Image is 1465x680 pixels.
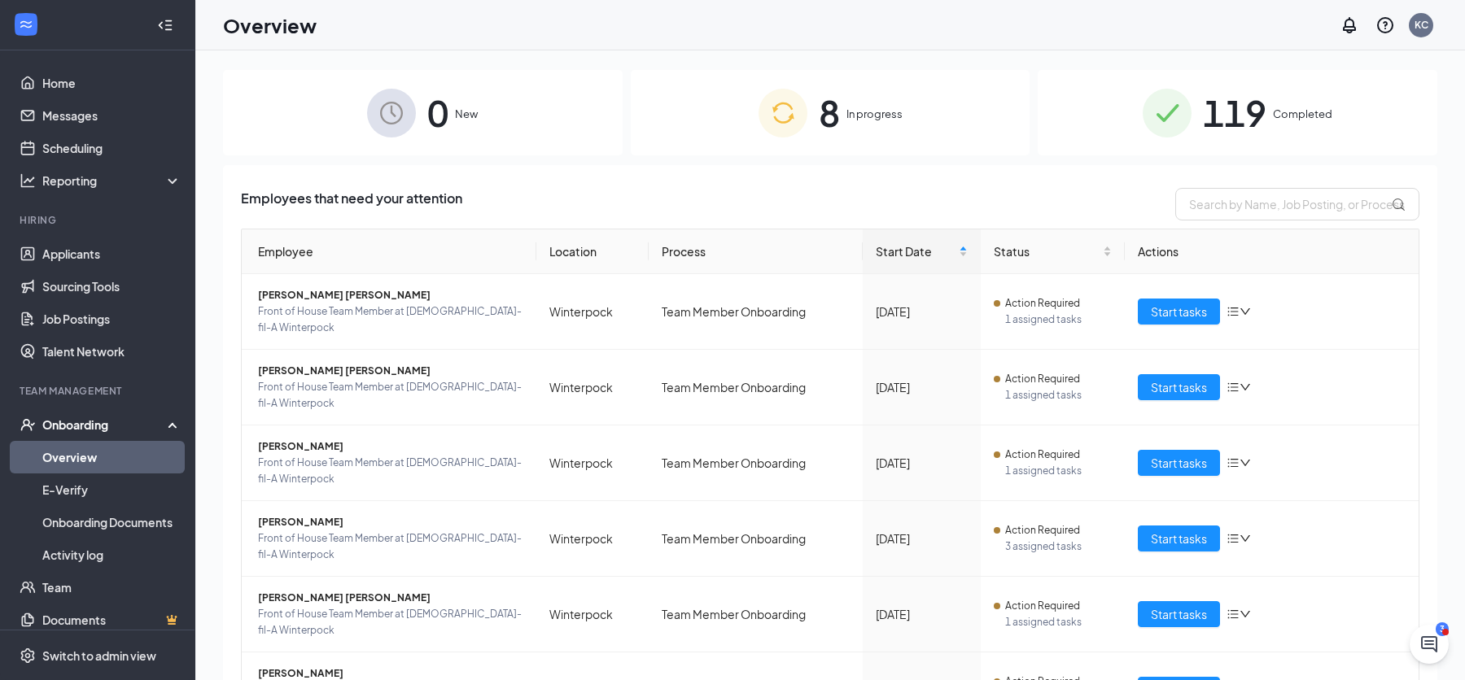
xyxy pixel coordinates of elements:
span: bars [1227,532,1240,545]
span: Front of House Team Member at [DEMOGRAPHIC_DATA]-fil-A Winterpock [258,530,523,563]
span: Start tasks [1151,605,1207,623]
div: Switch to admin view [42,647,156,664]
td: Winterpock [536,274,649,350]
span: Start tasks [1151,454,1207,472]
span: Status [994,242,1099,260]
td: Team Member Onboarding [649,425,863,501]
td: Winterpock [536,501,649,577]
a: Sourcing Tools [42,270,181,303]
svg: Notifications [1340,15,1359,35]
span: down [1240,608,1251,620]
th: Employee [242,229,536,274]
a: Onboarding Documents [42,506,181,538]
a: Job Postings [42,303,181,335]
a: Team [42,571,181,604]
span: Action Required [1005,447,1080,463]
span: Start tasks [1151,378,1207,396]
td: Winterpock [536,350,649,425]
div: Team Management [20,384,178,398]
span: [PERSON_NAME] [258,438,523,455]
a: DocumentsCrown [42,604,181,636]
button: Start tasks [1138,299,1220,325]
a: E-Verify [42,473,181,506]
div: [DATE] [876,454,969,472]
th: Location [536,229,649,274]
span: Completed [1273,106,1332,122]
svg: Analysis [20,172,36,189]
div: Hiring [20,213,178,227]
div: [DATE] [876,303,969,320]
a: Home [42,67,181,99]
span: In progress [846,106,903,122]
div: 3 [1436,622,1449,636]
span: 3 assigned tasks [1005,538,1111,555]
a: Scheduling [42,132,181,164]
span: [PERSON_NAME] [258,514,523,530]
svg: QuestionInfo [1375,15,1395,35]
th: Actions [1125,229,1419,274]
td: Team Member Onboarding [649,577,863,652]
span: New [455,106,478,122]
span: Employees that need your attention [241,188,462,220]
span: Action Required [1005,522,1080,538]
span: 1 assigned tasks [1005,614,1111,630]
span: Start tasks [1151,530,1207,547]
div: [DATE] [876,378,969,396]
svg: Settings [20,647,36,664]
span: bars [1227,305,1240,318]
h1: Overview [223,11,317,39]
td: Winterpock [536,425,649,501]
button: Start tasks [1138,525,1220,551]
span: 1 assigned tasks [1005,387,1111,403]
span: [PERSON_NAME] [PERSON_NAME] [258,590,523,606]
svg: UserCheck [20,416,36,433]
a: Applicants [42,238,181,270]
span: bars [1227,608,1240,621]
td: Team Member Onboarding [649,501,863,577]
span: Front of House Team Member at [DEMOGRAPHIC_DATA]-fil-A Winterpock [258,606,523,639]
svg: Collapse [157,17,173,33]
td: Team Member Onboarding [649,274,863,350]
td: Winterpock [536,577,649,652]
a: Talent Network [42,335,181,368]
iframe: Intercom live chat [1410,625,1449,664]
input: Search by Name, Job Posting, or Process [1175,188,1419,220]
div: Onboarding [42,416,168,433]
span: 0 [427,85,448,141]
span: [PERSON_NAME] [PERSON_NAME] [258,363,523,379]
span: Start Date [876,242,956,260]
a: Activity log [42,538,181,571]
span: 119 [1203,85,1266,141]
span: down [1240,533,1251,544]
span: bars [1227,381,1240,394]
span: 1 assigned tasks [1005,312,1111,328]
span: down [1240,457,1251,469]
span: 8 [819,85,840,141]
a: Messages [42,99,181,132]
span: Action Required [1005,371,1080,387]
span: Start tasks [1151,303,1207,320]
th: Status [981,229,1124,274]
div: KC [1415,18,1428,32]
button: Start tasks [1138,601,1220,627]
td: Team Member Onboarding [649,350,863,425]
span: Action Required [1005,295,1080,312]
span: [PERSON_NAME] [PERSON_NAME] [258,287,523,303]
th: Process [649,229,863,274]
div: [DATE] [876,605,969,623]
span: down [1240,306,1251,317]
span: bars [1227,456,1240,469]
span: Front of House Team Member at [DEMOGRAPHIC_DATA]-fil-A Winterpock [258,455,523,487]
svg: WorkstreamLogo [18,16,34,33]
span: 1 assigned tasks [1005,463,1111,479]
span: Front of House Team Member at [DEMOGRAPHIC_DATA]-fil-A Winterpock [258,379,523,412]
a: Overview [42,441,181,473]
span: down [1240,381,1251,393]
span: Front of House Team Member at [DEMOGRAPHIC_DATA]-fil-A Winterpock [258,303,523,336]
span: Action Required [1005,598,1080,614]
button: Start tasks [1138,374,1220,400]
div: [DATE] [876,530,969,547]
button: Start tasks [1138,450,1220,476]
div: Reporting [42,172,182,189]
